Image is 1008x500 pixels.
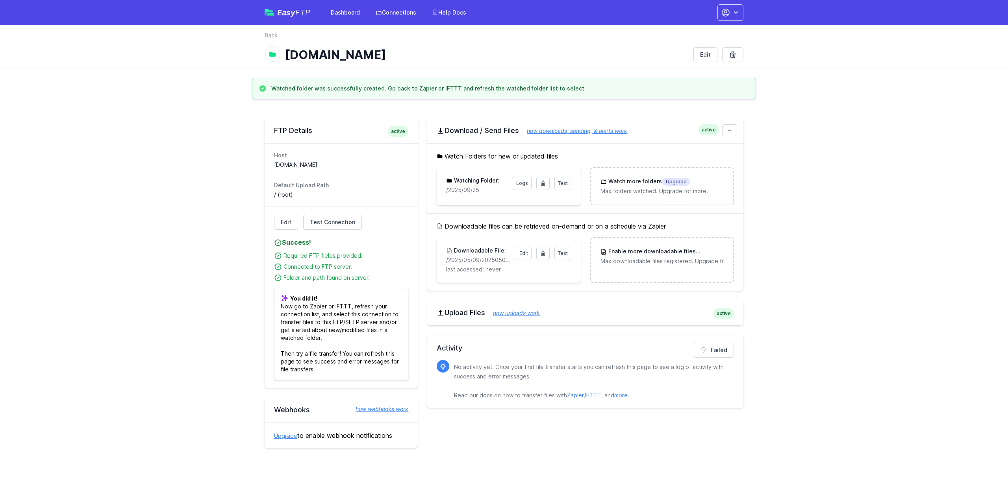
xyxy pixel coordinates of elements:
[558,250,568,256] span: Test
[591,238,733,275] a: Enable more downloadable filesUpgrade Max downloadable files registered. Upgrade for more.
[265,9,274,16] img: easyftp_logo.png
[662,178,690,186] span: Upgrade
[567,392,584,399] a: Zapier
[969,461,999,491] iframe: Drift Widget Chat Controller
[371,6,421,20] a: Connections
[591,168,733,205] a: Watch more foldersUpgrade Max folders watched. Upgrade for more.
[437,308,734,317] h2: Upload Files
[607,247,724,256] h3: Enable more downloadable files
[427,6,471,20] a: Help Docs
[277,9,310,17] span: Easy
[696,248,724,256] span: Upgrade
[452,177,499,185] h3: Watching Folder:
[558,180,568,186] span: Test
[699,124,719,135] span: active
[310,218,355,226] span: Test Connection
[614,392,628,399] a: more
[437,221,734,231] h5: Downloadable files can be retrieved on-demand or on a schedule via Zapier
[585,392,601,399] a: IFTTT
[437,151,734,161] h5: Watch Folders for new or updated files
[274,181,408,189] dt: Default Upload Path
[554,247,571,260] a: Test
[285,48,687,62] h1: [DOMAIN_NAME]
[693,47,717,62] a: Edit
[283,274,408,282] div: Folder and path found on server.
[274,405,408,415] h2: Webhooks
[516,247,532,260] a: Edit
[600,257,724,265] p: Max downloadable files registered. Upgrade for more.
[326,6,365,20] a: Dashboard
[600,187,724,195] p: Max folders watched. Upgrade for more.
[274,161,408,169] dd: [DOMAIN_NAME]
[454,362,728,400] p: No activity yet. Once your first file transfer starts you can refresh this page to see a log of a...
[437,126,734,135] h2: Download / Send Files
[274,215,298,230] a: Edit
[271,85,586,92] h3: Watched folder was successfully created. Go back to Zapier or IFTTT and refresh the watched folde...
[452,247,506,255] h3: Downloadable File:
[437,343,734,354] h2: Activity
[265,31,743,44] nav: Breadcrumb
[303,215,362,230] a: Test Connection
[265,9,310,17] a: EasyFTP
[388,126,408,137] span: active
[519,127,627,134] a: how downloads, sending, & alerts work
[274,151,408,159] dt: Host
[713,308,734,319] span: active
[295,8,310,17] span: FTP
[274,126,408,135] h2: FTP Details
[513,177,532,190] a: Logs
[283,252,408,260] div: Required FTP fields provided.
[274,288,408,380] p: Now go to Zapier or IFTTT, refresh your connection list, and select this connection to transfer f...
[265,423,418,448] div: to enable webhook notifications
[274,432,297,439] a: Upgrade
[265,31,278,39] a: Back
[446,266,571,273] p: last accessed: never
[274,191,408,199] dd: / (root)
[446,186,508,194] p: /2025/09/25
[607,177,690,186] h3: Watch more folders
[283,263,408,271] div: Connected to FTP server.
[274,238,408,247] h4: Success!
[290,295,317,302] b: You did it!
[485,310,540,316] a: how uploads work
[446,256,511,264] p: /2025/05/09/20250509171559_inbound_0422652309_0756011820.mp3
[348,405,408,413] a: how webhooks work
[554,177,571,190] a: Test
[694,343,734,358] a: Failed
